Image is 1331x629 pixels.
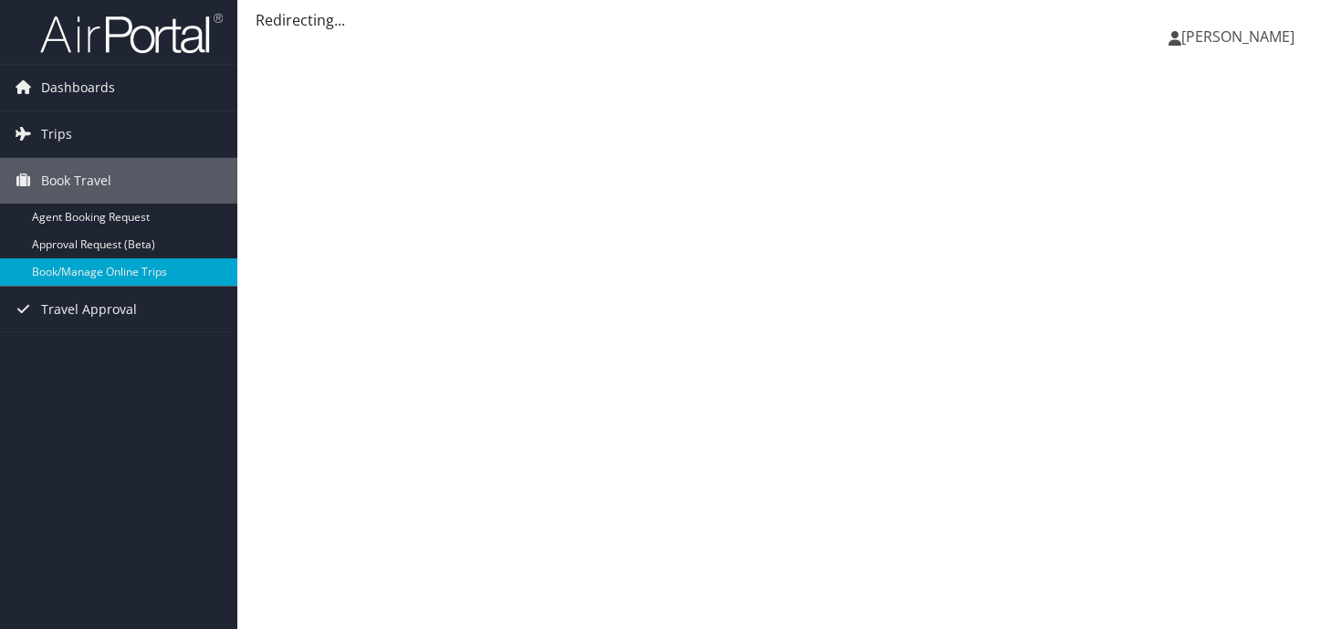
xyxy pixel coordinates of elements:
[1181,26,1294,47] span: [PERSON_NAME]
[256,9,1313,31] div: Redirecting...
[41,158,111,204] span: Book Travel
[41,65,115,110] span: Dashboards
[41,287,137,332] span: Travel Approval
[40,12,223,55] img: airportal-logo.png
[1169,9,1313,64] a: [PERSON_NAME]
[41,111,72,157] span: Trips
